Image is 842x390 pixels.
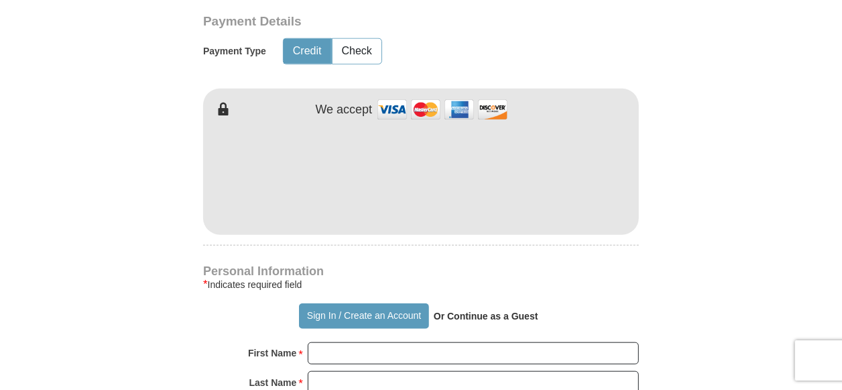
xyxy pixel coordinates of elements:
[316,103,373,117] h4: We accept
[284,39,331,64] button: Credit
[203,14,545,30] h3: Payment Details
[375,95,509,124] img: credit cards accepted
[203,266,639,277] h4: Personal Information
[248,344,296,362] strong: First Name
[434,311,538,322] strong: Or Continue as a Guest
[203,277,639,293] div: Indicates required field
[333,39,381,64] button: Check
[203,46,266,57] h5: Payment Type
[299,303,428,329] button: Sign In / Create an Account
